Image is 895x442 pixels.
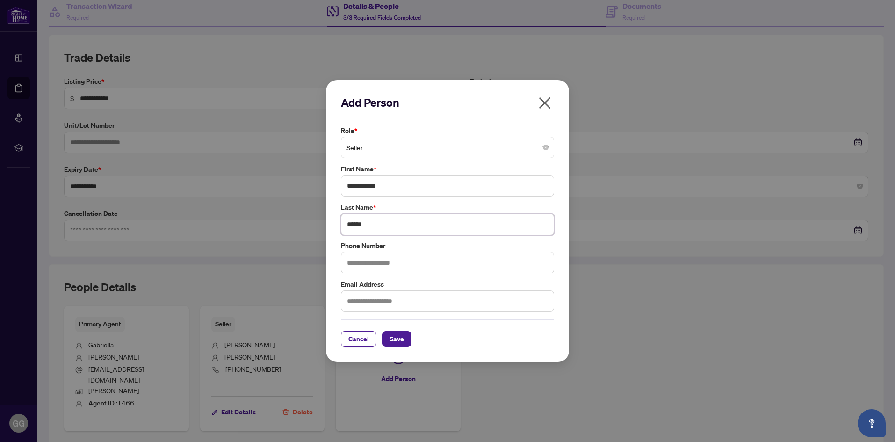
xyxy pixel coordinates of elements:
[348,331,369,346] span: Cancel
[858,409,886,437] button: Open asap
[341,279,554,289] label: Email Address
[537,96,552,110] span: close
[341,202,554,213] label: Last Name
[341,241,554,251] label: Phone Number
[382,331,411,347] button: Save
[341,125,554,136] label: Role
[543,145,549,150] span: close-circle
[341,95,554,110] h2: Add Person
[390,331,404,346] span: Save
[341,331,376,347] button: Cancel
[346,139,549,156] span: Seller
[341,164,554,174] label: First Name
